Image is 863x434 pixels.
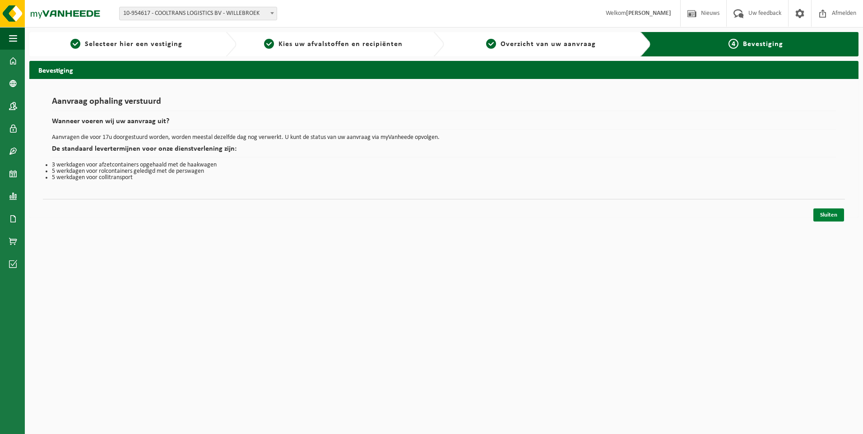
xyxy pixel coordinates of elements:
[743,41,783,48] span: Bevestiging
[29,61,858,78] h2: Bevestiging
[52,97,836,111] h1: Aanvraag ophaling verstuurd
[52,175,836,181] li: 5 werkdagen voor collitransport
[52,168,836,175] li: 5 werkdagen voor rolcontainers geledigd met de perswagen
[241,39,426,50] a: 2Kies uw afvalstoffen en recipiënten
[278,41,403,48] span: Kies uw afvalstoffen en recipiënten
[52,162,836,168] li: 3 werkdagen voor afzetcontainers opgehaald met de haakwagen
[119,7,277,20] span: 10-954617 - COOLTRANS LOGISTICS BV - WILLEBROEK
[813,208,844,222] a: Sluiten
[626,10,671,17] strong: [PERSON_NAME]
[85,41,182,48] span: Selecteer hier een vestiging
[728,39,738,49] span: 4
[52,145,836,157] h2: De standaard levertermijnen voor onze dienstverlening zijn:
[52,134,836,141] p: Aanvragen die voor 17u doorgestuurd worden, worden meestal dezelfde dag nog verwerkt. U kunt de s...
[264,39,274,49] span: 2
[70,39,80,49] span: 1
[449,39,633,50] a: 3Overzicht van uw aanvraag
[34,39,218,50] a: 1Selecteer hier een vestiging
[501,41,596,48] span: Overzicht van uw aanvraag
[52,118,836,130] h2: Wanneer voeren wij uw aanvraag uit?
[120,7,277,20] span: 10-954617 - COOLTRANS LOGISTICS BV - WILLEBROEK
[486,39,496,49] span: 3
